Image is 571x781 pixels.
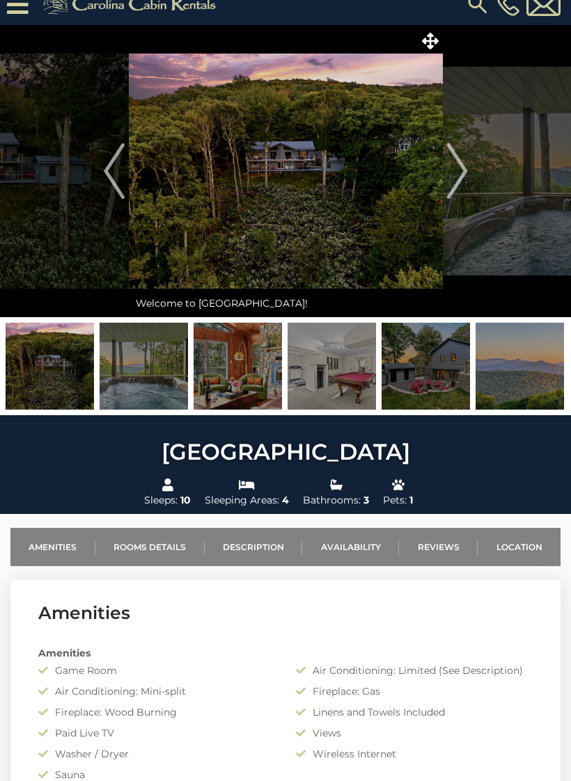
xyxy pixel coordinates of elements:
[476,323,564,410] img: 169730687
[288,323,376,410] img: 169730731
[194,323,282,410] img: 169730705
[28,663,285,677] div: Game Room
[382,323,470,410] img: 169730693
[28,726,285,740] div: Paid Live TV
[285,684,543,698] div: Fireplace: Gas
[285,747,543,761] div: Wireless Internet
[285,726,543,740] div: Views
[28,747,285,761] div: Washer / Dryer
[129,289,443,317] div: Welcome to [GEOGRAPHIC_DATA]!
[399,528,478,566] a: Reviews
[285,663,543,677] div: Air Conditioning: Limited (See Description)
[38,601,533,625] h3: Amenities
[285,705,543,719] div: Linens and Towels Included
[100,25,129,317] button: Previous
[446,143,467,199] img: arrow
[443,25,471,317] button: Next
[28,705,285,719] div: Fireplace: Wood Burning
[302,528,399,566] a: Availability
[104,143,125,199] img: arrow
[6,323,94,410] img: 169730688
[28,646,543,660] div: Amenities
[478,528,561,566] a: Location
[95,528,205,566] a: Rooms Details
[100,323,188,410] img: 169730696
[10,528,95,566] a: Amenities
[28,684,285,698] div: Air Conditioning: Mini-split
[205,528,303,566] a: Description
